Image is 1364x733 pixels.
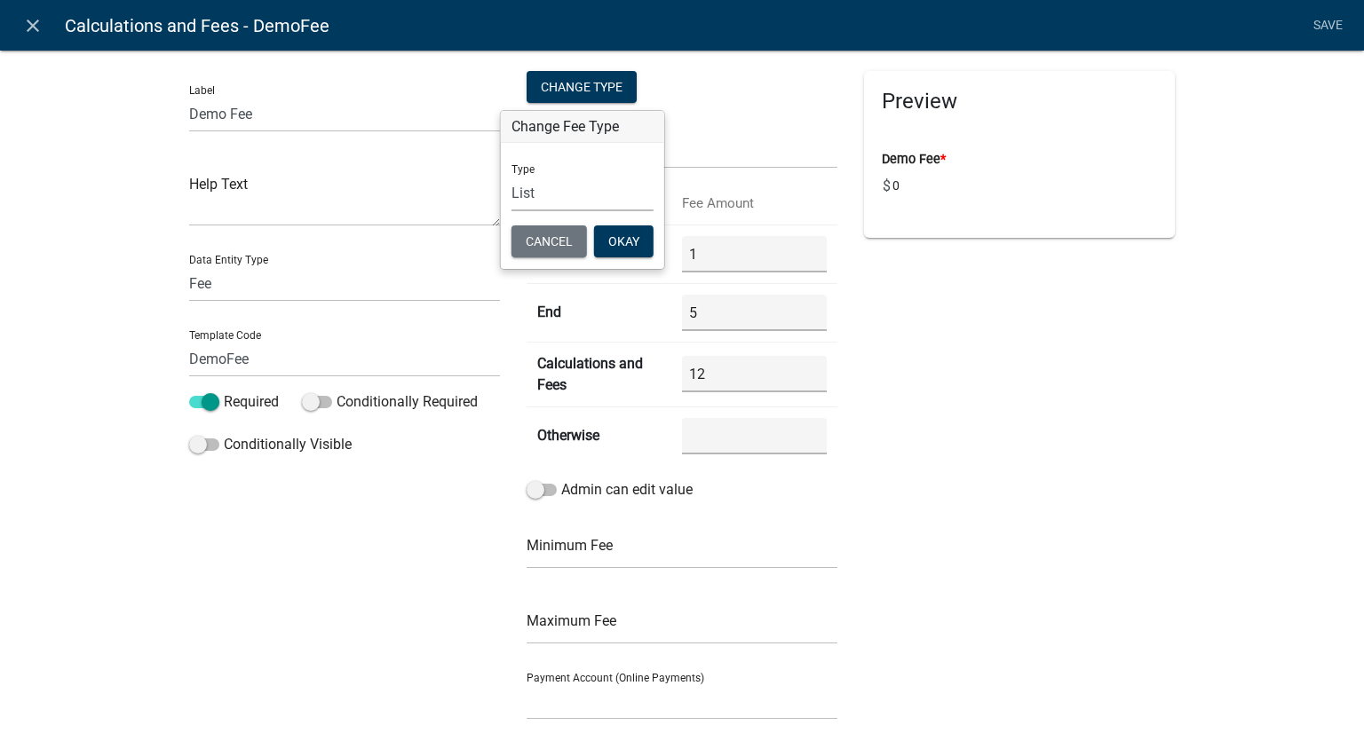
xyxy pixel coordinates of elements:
[65,8,329,43] span: Calculations and Fees - DemoFee
[1305,9,1350,43] a: Save
[527,71,637,103] div: Change Type
[189,391,279,413] label: Required
[511,225,587,257] button: Cancel
[527,406,671,465] th: Otherwise
[527,479,693,500] label: Admin can edit value
[671,183,837,225] th: Fee Amount
[882,89,1157,114] h5: Preview
[302,391,478,413] label: Conditionally Required
[22,15,44,36] i: close
[527,283,671,342] th: End
[189,434,352,455] label: Conditionally Visible
[501,111,664,143] h3: Change Fee Type
[882,154,946,166] label: Demo Fee
[527,342,671,406] th: Calculations and Fees
[882,169,892,204] span: $
[594,225,654,257] button: Okay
